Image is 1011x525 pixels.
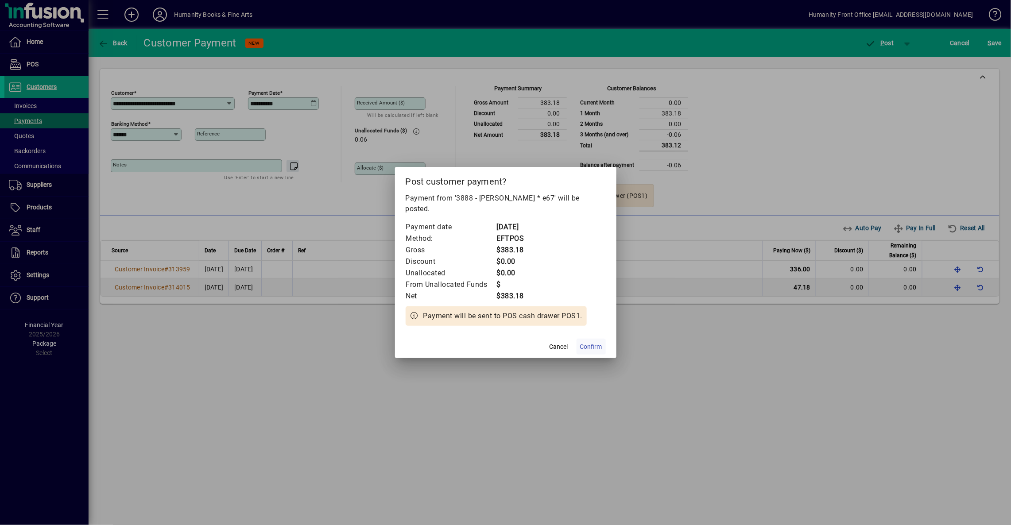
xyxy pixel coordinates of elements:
[580,342,602,351] span: Confirm
[406,290,496,302] td: Net
[545,339,573,355] button: Cancel
[395,167,616,193] h2: Post customer payment?
[406,221,496,233] td: Payment date
[406,193,606,214] p: Payment from '3888 - [PERSON_NAME] * e67' will be posted.
[406,256,496,267] td: Discount
[496,256,532,267] td: $0.00
[496,244,532,256] td: $383.18
[406,279,496,290] td: From Unallocated Funds
[423,311,583,321] span: Payment will be sent to POS cash drawer POS1.
[496,233,532,244] td: EFTPOS
[496,221,532,233] td: [DATE]
[550,342,568,351] span: Cancel
[496,279,532,290] td: $
[406,267,496,279] td: Unallocated
[406,233,496,244] td: Method:
[496,290,532,302] td: $383.18
[577,339,606,355] button: Confirm
[406,244,496,256] td: Gross
[496,267,532,279] td: $0.00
